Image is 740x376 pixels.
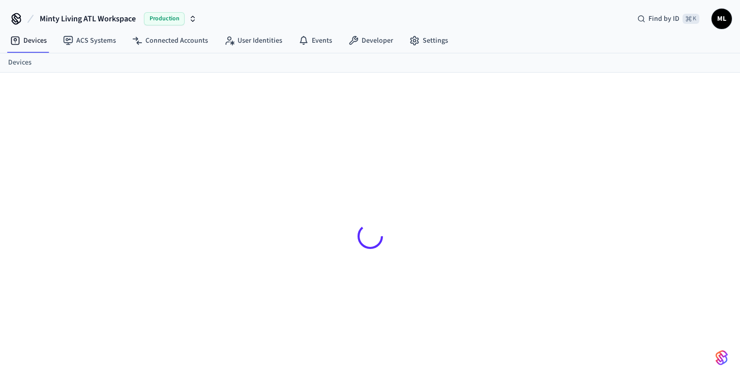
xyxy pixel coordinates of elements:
[216,32,290,50] a: User Identities
[290,32,340,50] a: Events
[401,32,456,50] a: Settings
[8,57,32,68] a: Devices
[629,10,707,28] div: Find by ID⌘ K
[712,9,732,29] button: ML
[55,32,124,50] a: ACS Systems
[716,350,728,366] img: SeamLogoGradient.69752ec5.svg
[340,32,401,50] a: Developer
[124,32,216,50] a: Connected Accounts
[683,14,699,24] span: ⌘ K
[713,10,731,28] span: ML
[2,32,55,50] a: Devices
[144,12,185,25] span: Production
[40,13,136,25] span: Minty Living ATL Workspace
[648,14,679,24] span: Find by ID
